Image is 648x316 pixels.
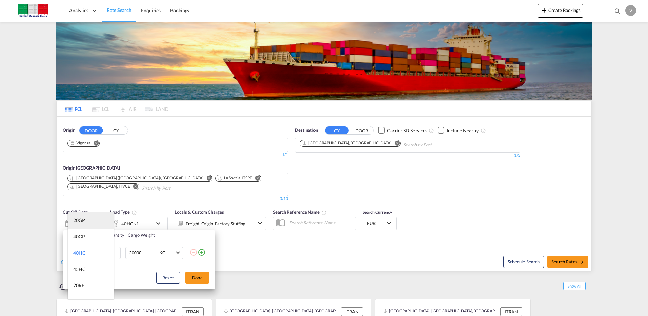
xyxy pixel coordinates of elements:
div: 20GP [73,217,85,224]
div: 40GP [73,233,85,240]
div: 20RE [73,282,84,289]
div: 45HC [73,266,86,273]
div: 40HC [73,250,86,256]
div: 40RE [73,298,84,305]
